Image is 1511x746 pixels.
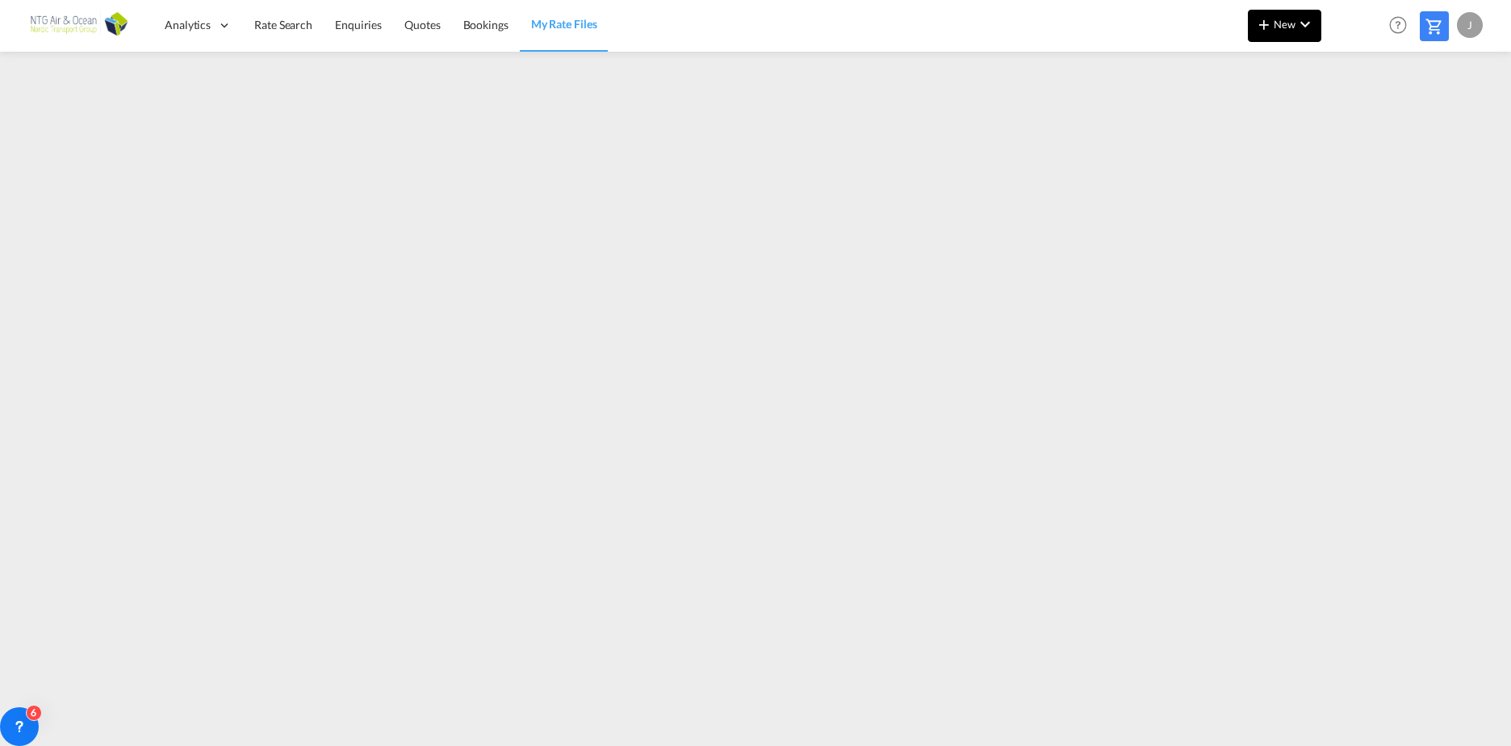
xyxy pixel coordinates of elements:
md-icon: icon-plus 400-fg [1254,15,1274,34]
img: e656f910b01211ecad38b5b032e214e6.png [24,7,133,44]
span: Bookings [463,18,509,31]
span: Help [1384,11,1412,39]
md-icon: icon-chevron-down [1295,15,1315,34]
button: icon-plus 400-fgNewicon-chevron-down [1248,10,1321,42]
div: J [1457,12,1483,38]
span: Rate Search [254,18,312,31]
span: Enquiries [335,18,382,31]
span: New [1254,18,1315,31]
div: Help [1384,11,1420,40]
span: Quotes [404,18,440,31]
span: Analytics [165,17,211,33]
span: My Rate Files [531,17,597,31]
